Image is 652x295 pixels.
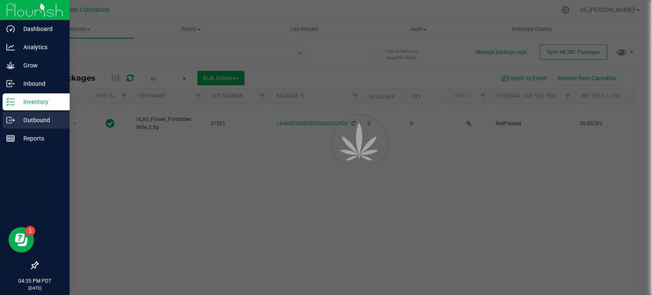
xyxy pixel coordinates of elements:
inline-svg: Inventory [6,98,15,106]
inline-svg: Grow [6,61,15,70]
iframe: Resource center [8,227,34,253]
p: Inventory [15,97,66,107]
p: Analytics [15,42,66,52]
p: Reports [15,133,66,143]
inline-svg: Reports [6,134,15,143]
inline-svg: Dashboard [6,25,15,33]
p: [DATE] [4,285,66,291]
iframe: Resource center unread badge [25,226,35,236]
inline-svg: Outbound [6,116,15,124]
p: Grow [15,60,66,70]
p: 04:35 PM PDT [4,277,66,285]
inline-svg: Analytics [6,43,15,51]
inline-svg: Inbound [6,79,15,88]
p: Outbound [15,115,66,125]
p: Inbound [15,79,66,89]
p: Dashboard [15,24,66,34]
